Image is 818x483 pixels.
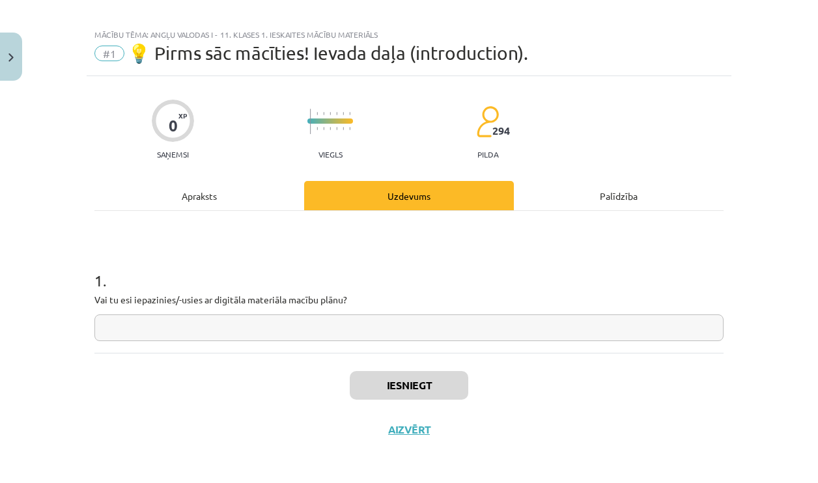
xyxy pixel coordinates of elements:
[178,112,187,119] span: XP
[310,109,311,134] img: icon-long-line-d9ea69661e0d244f92f715978eff75569469978d946b2353a9bb055b3ed8787d.svg
[514,181,724,210] div: Palīdzība
[323,127,324,130] img: icon-short-line-57e1e144782c952c97e751825c79c345078a6d821885a25fce030b3d8c18986b.svg
[152,150,194,159] p: Saņemsi
[336,127,337,130] img: icon-short-line-57e1e144782c952c97e751825c79c345078a6d821885a25fce030b3d8c18986b.svg
[94,30,724,39] div: Mācību tēma: Angļu valodas i - 11. klases 1. ieskaites mācību materiāls
[317,127,318,130] img: icon-short-line-57e1e144782c952c97e751825c79c345078a6d821885a25fce030b3d8c18986b.svg
[384,423,434,436] button: Aizvērt
[492,125,510,137] span: 294
[318,150,343,159] p: Viegls
[477,150,498,159] p: pilda
[128,42,528,64] span: 💡 Pirms sāc mācīties! Ievada daļa (introduction).
[476,105,499,138] img: students-c634bb4e5e11cddfef0936a35e636f08e4e9abd3cc4e673bd6f9a4125e45ecb1.svg
[323,112,324,115] img: icon-short-line-57e1e144782c952c97e751825c79c345078a6d821885a25fce030b3d8c18986b.svg
[304,181,514,210] div: Uzdevums
[317,112,318,115] img: icon-short-line-57e1e144782c952c97e751825c79c345078a6d821885a25fce030b3d8c18986b.svg
[343,127,344,130] img: icon-short-line-57e1e144782c952c97e751825c79c345078a6d821885a25fce030b3d8c18986b.svg
[349,112,350,115] img: icon-short-line-57e1e144782c952c97e751825c79c345078a6d821885a25fce030b3d8c18986b.svg
[94,46,124,61] span: #1
[94,181,304,210] div: Apraksts
[350,371,468,400] button: Iesniegt
[343,112,344,115] img: icon-short-line-57e1e144782c952c97e751825c79c345078a6d821885a25fce030b3d8c18986b.svg
[330,127,331,130] img: icon-short-line-57e1e144782c952c97e751825c79c345078a6d821885a25fce030b3d8c18986b.svg
[349,127,350,130] img: icon-short-line-57e1e144782c952c97e751825c79c345078a6d821885a25fce030b3d8c18986b.svg
[8,53,14,62] img: icon-close-lesson-0947bae3869378f0d4975bcd49f059093ad1ed9edebbc8119c70593378902aed.svg
[336,112,337,115] img: icon-short-line-57e1e144782c952c97e751825c79c345078a6d821885a25fce030b3d8c18986b.svg
[94,293,724,307] p: Vai tu esi iepazinies/-usies ar digitāla materiāla macību plānu?
[94,249,724,289] h1: 1 .
[169,117,178,135] div: 0
[330,112,331,115] img: icon-short-line-57e1e144782c952c97e751825c79c345078a6d821885a25fce030b3d8c18986b.svg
